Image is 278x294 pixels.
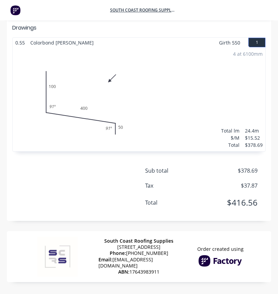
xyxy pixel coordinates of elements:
[221,134,240,141] div: $/M
[145,198,206,207] span: Total
[117,244,160,250] span: [STREET_ADDRESS]
[110,7,175,13] a: South Coast Roofing Supplies
[197,246,244,252] span: Order created using
[245,141,263,149] div: $378.69
[110,250,126,256] span: Phone:
[245,134,263,141] div: $15.52
[98,256,112,263] span: Email:
[245,127,263,134] div: 24.4m
[118,269,159,275] span: 17643983911
[13,38,28,48] span: 0.55
[145,167,206,175] span: Sub total
[104,238,173,244] span: South Coast Roofing Supplies
[110,250,168,256] span: [PHONE_NUMBER]
[221,127,240,134] div: Total lm
[28,38,96,48] span: Colorbond [PERSON_NAME]
[219,38,240,48] span: Girth 550
[233,50,263,57] div: 4 at 6100mm
[12,24,36,32] div: Drawings
[198,255,243,267] img: Factory Logo
[221,141,240,149] div: Total
[118,269,129,275] span: ABN:
[10,5,20,15] img: Factory
[13,48,265,151] div: 01004005091º91º4 at 6100mmTotal lm$/MTotal24.4m$15.52$378.69
[32,237,83,277] img: Company Logo
[98,256,153,269] a: [EMAIL_ADDRESS][DOMAIN_NAME]
[206,167,258,175] span: $378.69
[248,38,265,47] button: 1
[206,196,258,209] span: $416.56
[206,181,258,190] span: $37.87
[145,181,206,190] span: Tax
